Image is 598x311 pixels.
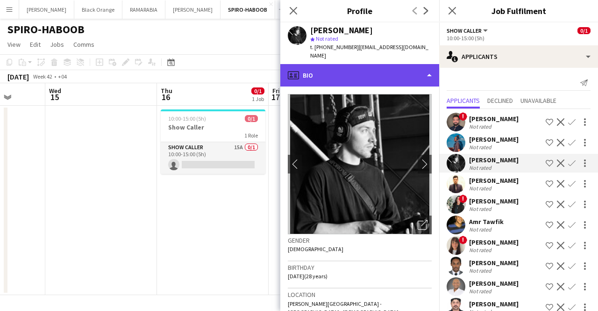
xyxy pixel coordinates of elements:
div: Not rated [469,246,493,253]
div: [PERSON_NAME] [469,238,519,246]
div: [PERSON_NAME] [469,279,519,288]
div: 1 Job [252,95,264,102]
span: [DATE] (28 years) [288,273,327,280]
app-job-card: 10:00-15:00 (5h)0/1Show Caller1 RoleShow Caller15A0/110:00-15:00 (5h) [161,109,265,174]
span: ! [459,236,467,244]
span: Comms [73,40,94,49]
div: [PERSON_NAME] [469,197,519,205]
button: Show Caller [447,27,489,34]
button: [PERSON_NAME] [165,0,221,19]
div: +04 [58,73,67,80]
div: Amr Tawfik [469,217,504,226]
div: [DATE] [7,72,29,81]
span: Unavailable [520,97,556,104]
span: Declined [487,97,513,104]
div: Not rated [469,205,493,212]
button: RAMARABIA [122,0,165,19]
div: [PERSON_NAME] [469,156,519,164]
a: Edit [26,38,44,51]
span: 0/1 [245,115,258,122]
div: [PERSON_NAME] [310,26,373,35]
h3: Gender [288,236,432,245]
div: Not rated [469,185,493,192]
app-card-role: Show Caller15A0/110:00-15:00 (5h) [161,142,265,174]
div: Applicants [439,45,598,68]
span: 16 [159,92,172,102]
div: Not rated [469,164,493,171]
a: View [4,38,24,51]
div: [PERSON_NAME] [469,135,519,144]
span: Jobs [50,40,64,49]
div: Not rated [469,288,493,295]
div: 10:00-15:00 (5h) [447,35,591,42]
img: Crew avatar or photo [288,94,432,234]
span: Show Caller [447,27,482,34]
span: Thu [161,87,172,95]
h3: Show Caller [161,123,265,131]
span: | [EMAIL_ADDRESS][DOMAIN_NAME] [310,43,428,59]
div: Bio [280,64,439,87]
h3: Location [288,290,432,299]
span: Fri [272,87,280,95]
span: ! [459,195,467,203]
span: [DEMOGRAPHIC_DATA] [288,246,343,253]
h3: Job Fulfilment [439,5,598,17]
div: Not rated [469,144,493,151]
span: View [7,40,21,49]
span: Wed [49,87,61,95]
span: Week 42 [31,73,54,80]
span: 1 Role [244,132,258,139]
div: [PERSON_NAME] [469,259,519,267]
a: Comms [70,38,98,51]
h3: Profile [280,5,439,17]
div: Not rated [469,226,493,233]
span: Applicants [447,97,480,104]
div: [PERSON_NAME] [469,300,519,308]
span: 17 [271,92,280,102]
h3: Birthday [288,263,432,272]
span: ! [459,112,467,121]
span: Edit [30,40,41,49]
span: 10:00-15:00 (5h) [168,115,206,122]
button: SPIRO-HABOOB [221,0,275,19]
div: Not rated [469,267,493,274]
div: [PERSON_NAME] [469,115,519,123]
button: [PERSON_NAME] [19,0,74,19]
h1: SPIRO-HABOOB [7,22,85,36]
a: Jobs [46,38,68,51]
div: [PERSON_NAME] [469,176,519,185]
span: t. [PHONE_NUMBER] [310,43,359,51]
span: Not rated [316,35,338,42]
div: Open photos pop-in [413,216,432,234]
span: 0/1 [577,27,591,34]
span: 15 [48,92,61,102]
button: Black Orange [74,0,122,19]
div: Not rated [469,123,493,130]
span: 0/1 [251,87,264,94]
